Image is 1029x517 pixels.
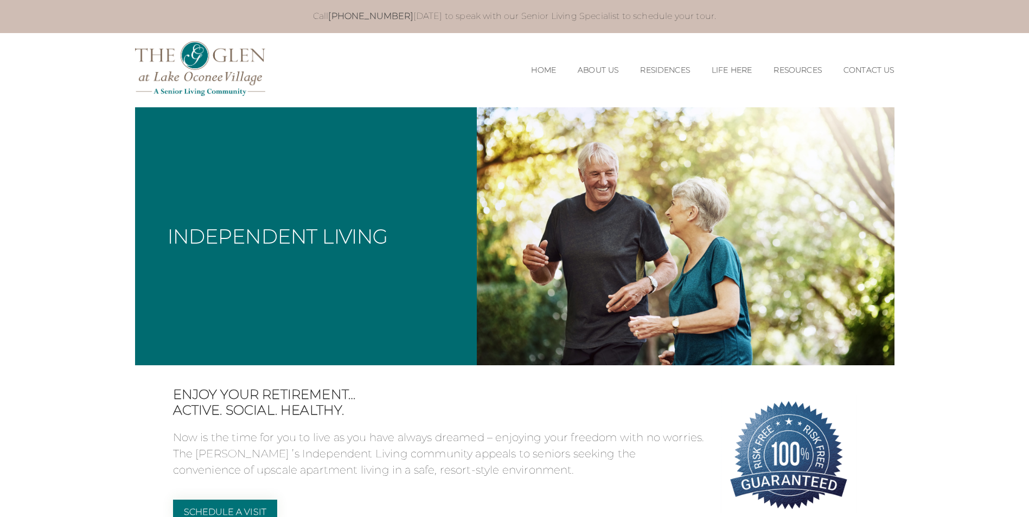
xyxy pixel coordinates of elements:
a: [PHONE_NUMBER] [328,11,413,21]
h1: Independent Living [168,227,388,246]
img: The Glen Lake Oconee Home [135,41,265,96]
a: Resources [774,66,821,75]
a: Home [531,66,556,75]
span: Active. Social. Healthy. [173,403,705,418]
a: Contact Us [843,66,894,75]
a: Life Here [712,66,752,75]
a: Residences [640,66,690,75]
a: About Us [578,66,618,75]
p: Now is the time for you to live as you have always dreamed – enjoying your freedom with no worrie... [173,429,705,478]
span: Enjoy your retirement… [173,387,705,403]
p: Call [DATE] to speak with our Senior Living Specialist to schedule your tour. [146,11,884,22]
